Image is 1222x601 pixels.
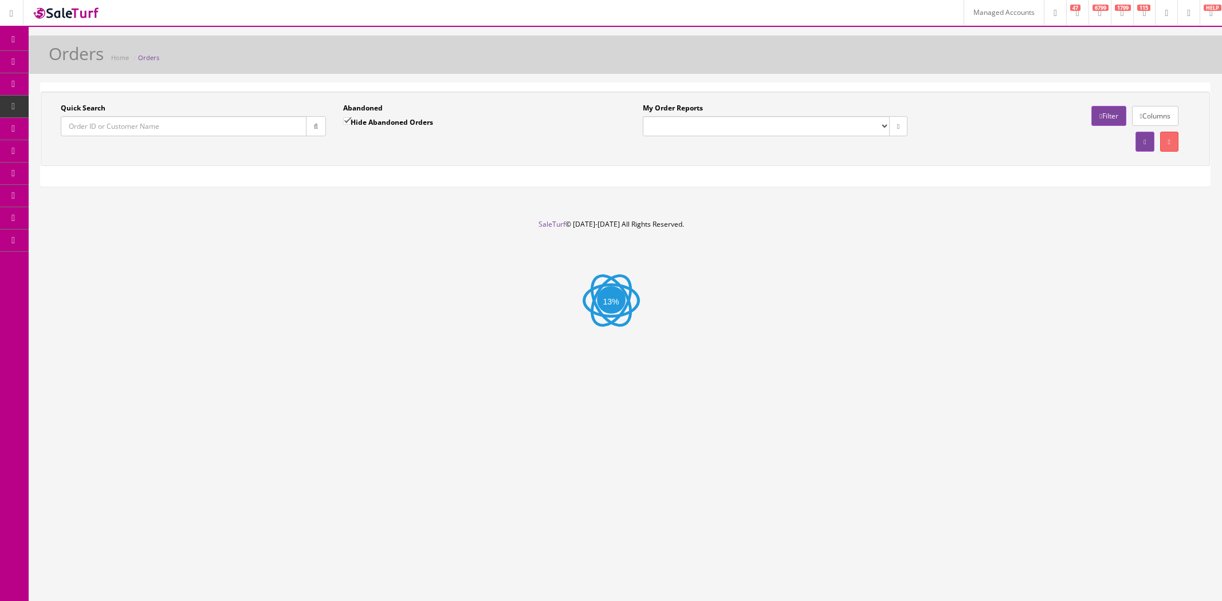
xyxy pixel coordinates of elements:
[539,219,565,229] a: SaleTurf
[343,117,351,125] input: Hide Abandoned Orders
[1115,5,1131,11] span: 1799
[643,103,703,113] label: My Order Reports
[343,116,433,128] label: Hide Abandoned Orders
[1070,5,1080,11] span: 47
[1204,5,1221,11] span: HELP
[1132,106,1178,126] a: Columns
[111,53,129,62] a: Home
[49,44,104,63] h1: Orders
[138,53,159,62] a: Orders
[1091,106,1126,126] a: Filter
[61,116,307,136] input: Order ID or Customer Name
[1137,5,1150,11] span: 115
[32,5,101,21] img: SaleTurf
[61,103,105,113] label: Quick Search
[343,103,383,113] label: Abandoned
[1093,5,1109,11] span: 6799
